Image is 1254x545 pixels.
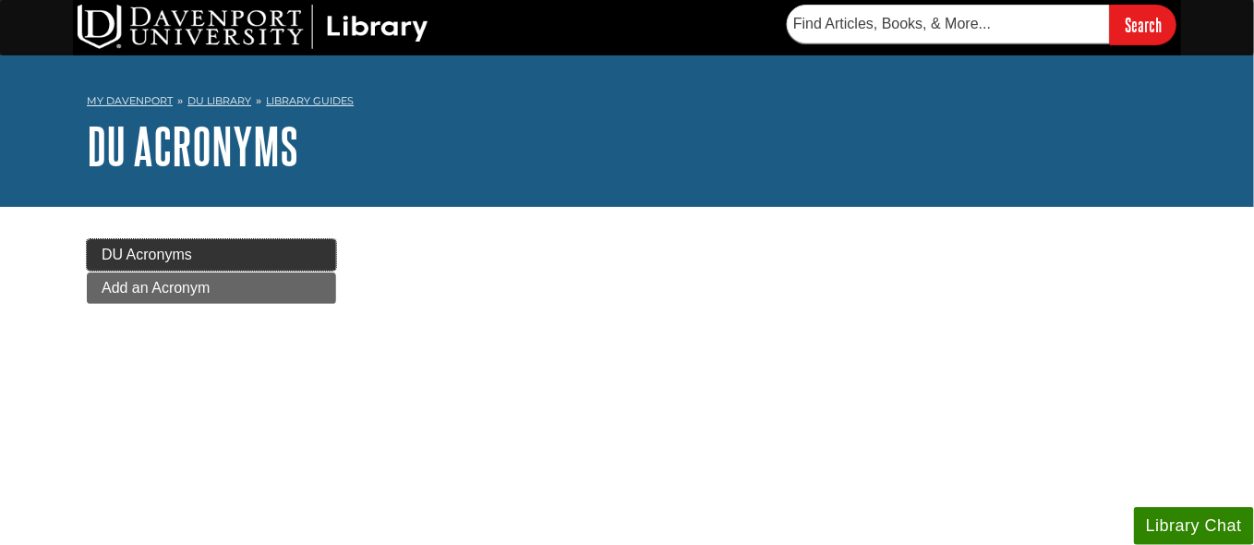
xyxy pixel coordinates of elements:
[1110,5,1176,44] input: Search
[87,272,336,304] a: Add an Acronym
[87,89,1167,118] nav: breadcrumb
[102,247,192,262] span: DU Acronyms
[266,94,354,107] a: Library Guides
[87,118,1167,174] h1: DU Acronyms
[78,5,428,49] img: DU Library
[87,239,336,304] div: Guide Pages
[187,94,251,107] a: DU Library
[787,5,1110,43] input: Find Articles, Books, & More...
[1134,507,1254,545] button: Library Chat
[87,239,336,271] a: DU Acronyms
[87,93,173,109] a: My Davenport
[102,280,210,296] span: Add an Acronym
[787,5,1176,44] form: Searches DU Library's articles, books, and more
